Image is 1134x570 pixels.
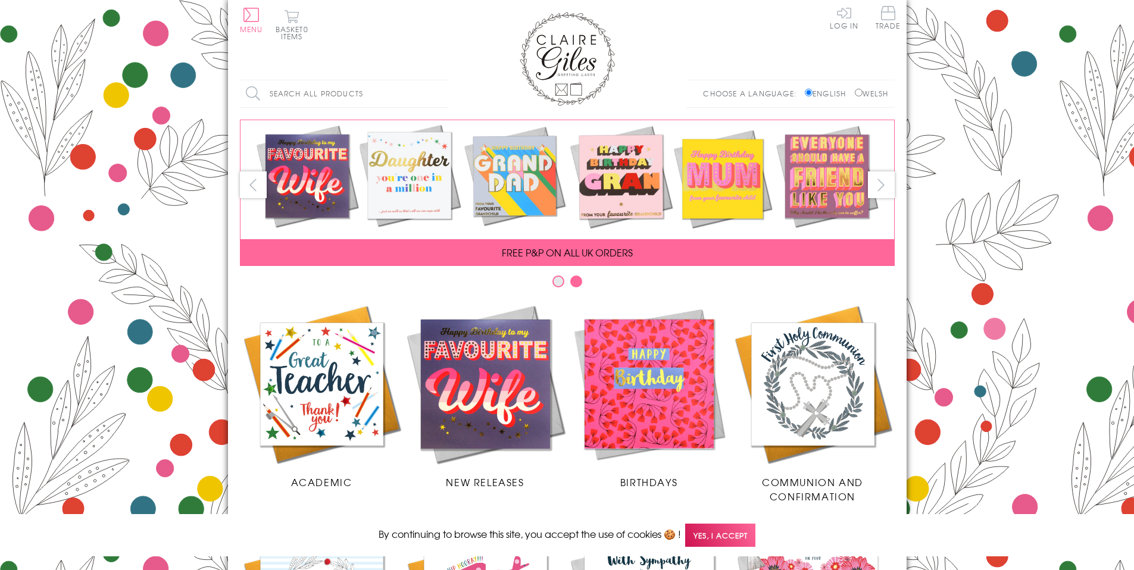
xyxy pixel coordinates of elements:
span: Communion and Confirmation [762,475,863,503]
a: New Releases [404,302,567,489]
a: Communion and Confirmation [731,302,895,503]
button: prev [240,171,267,198]
div: Carousel Pagination [240,275,895,293]
button: Carousel Page 1 [552,275,564,287]
button: Basket0 items [276,10,308,40]
p: Choose a language: [703,88,802,99]
label: English [805,88,852,99]
span: Trade [876,6,901,29]
a: Academic [240,302,404,489]
input: Welsh [855,89,863,96]
button: Menu [240,8,263,33]
span: Yes, I accept [685,524,755,547]
span: Academic [291,475,352,489]
span: FREE P&P ON ALL UK ORDERS [502,245,633,259]
span: New Releases [446,475,524,489]
a: Birthdays [567,302,731,489]
input: Search all products [240,80,448,107]
span: 0 items [281,24,308,42]
img: Claire Giles Greetings Cards [520,12,615,106]
button: Carousel Page 2 (Current Slide) [570,275,582,287]
span: Menu [240,24,263,35]
input: Search [436,80,448,107]
input: English [805,89,813,96]
button: next [868,171,895,198]
a: Log In [830,6,858,29]
label: Welsh [855,88,889,99]
span: Birthdays [620,475,677,489]
a: Trade [876,6,901,32]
